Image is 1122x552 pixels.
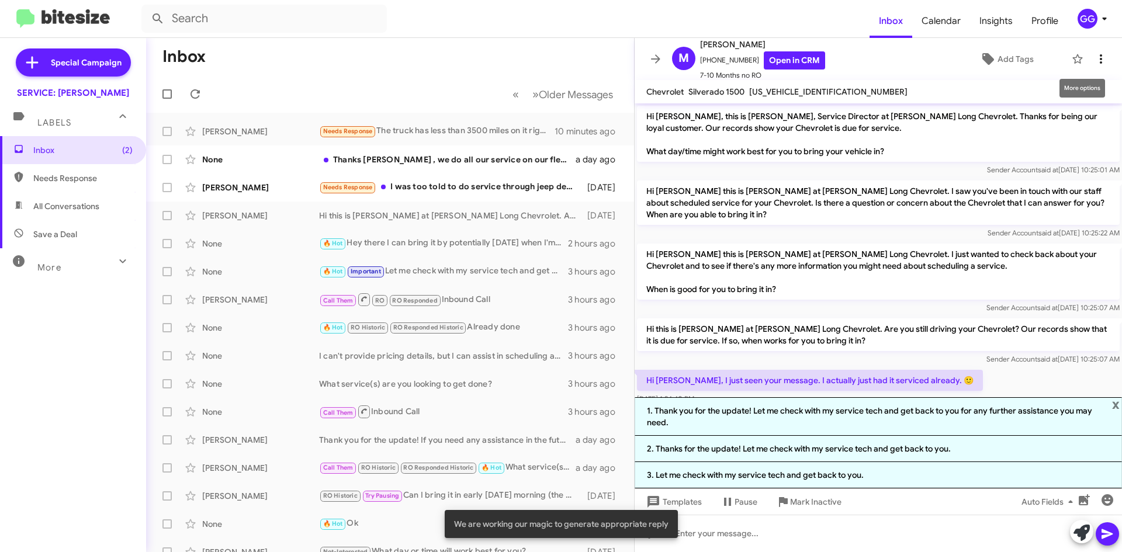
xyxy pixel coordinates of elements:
[998,48,1034,70] span: Add Tags
[1037,303,1058,312] span: said at
[202,210,319,221] div: [PERSON_NAME]
[735,491,757,512] span: Pause
[912,4,970,38] a: Calendar
[323,520,343,527] span: 🔥 Hot
[323,324,343,331] span: 🔥 Hot
[576,434,625,446] div: a day ago
[970,4,1022,38] a: Insights
[1078,9,1097,29] div: GG
[33,144,133,156] span: Inbox
[319,237,568,250] div: Hey there I can bring it by potentially [DATE] when I'm back I'm from [GEOGRAPHIC_DATA]. What ser...
[1068,9,1109,29] button: GG
[646,86,684,97] span: Chevrolet
[749,86,908,97] span: [US_VEHICLE_IDENTIFICATION_NUMBER]
[700,37,825,51] span: [PERSON_NAME]
[576,462,625,474] div: a day ago
[323,297,354,304] span: Call Them
[532,87,539,102] span: »
[988,228,1120,237] span: Sender Account [DATE] 10:25:22 AM
[392,297,437,304] span: RO Responded
[946,48,1066,70] button: Add Tags
[202,238,319,249] div: None
[454,518,669,530] span: We are working our magic to generate appropriate reply
[319,180,581,194] div: I was too told to do service through jeep dealer ... at least until warranty factory warranty exp...
[512,87,519,102] span: «
[365,492,399,499] span: Try Pausing
[122,144,133,156] span: (2)
[635,436,1122,462] li: 2. Thanks for the update! Let me check with my service tech and get back to you.
[141,5,387,33] input: Search
[162,47,206,66] h1: Inbox
[1012,491,1087,512] button: Auto Fields
[581,210,625,221] div: [DATE]
[202,434,319,446] div: [PERSON_NAME]
[637,318,1120,351] p: Hi this is [PERSON_NAME] at [PERSON_NAME] Long Chevrolet. Are you still driving your Chevrolet? O...
[635,462,1122,488] li: 3. Let me check with my service tech and get back to you.
[393,324,463,331] span: RO Responded Historic
[764,51,825,70] a: Open in CRM
[319,461,576,474] div: What service(s) are you looking to get done?
[33,172,133,184] span: Needs Response
[568,266,625,277] div: 3 hours ago
[568,238,625,249] div: 2 hours ago
[202,350,319,362] div: None
[16,48,131,77] a: Special Campaign
[51,57,122,68] span: Special Campaign
[202,462,319,474] div: [PERSON_NAME]
[319,378,568,390] div: What service(s) are you looking to get done?
[688,86,744,97] span: Silverado 1500
[1022,4,1068,38] a: Profile
[870,4,912,38] a: Inbox
[319,124,555,138] div: The truck has less than 3500 miles on it right now, but I would like to have it serviced. Is ther...
[33,228,77,240] span: Save a Deal
[323,239,343,247] span: 🔥 Hot
[767,491,851,512] button: Mark Inactive
[576,154,625,165] div: a day ago
[323,268,343,275] span: 🔥 Hot
[568,294,625,305] div: 3 hours ago
[637,394,694,403] span: [DATE] 1:34:40 PM
[202,154,319,165] div: None
[319,154,576,165] div: Thanks [PERSON_NAME] , we do all our service on our fleet card
[202,126,319,137] div: [PERSON_NAME]
[711,491,767,512] button: Pause
[700,70,825,81] span: 7-10 Months no RO
[635,491,711,512] button: Templates
[1021,491,1078,512] span: Auto Fields
[319,292,568,307] div: Inbound Call
[568,322,625,334] div: 3 hours ago
[637,244,1120,300] p: Hi [PERSON_NAME] this is [PERSON_NAME] at [PERSON_NAME] Long Chevrolet. I just wanted to check ba...
[678,49,689,68] span: M
[202,182,319,193] div: [PERSON_NAME]
[635,397,1122,436] li: 1. Thank you for the update! Let me check with my service tech and get back to you for any furthe...
[319,489,581,502] div: Can I bring it in early [DATE] morning (the 23rd) for an oil change? Also, will someone be able t...
[987,165,1120,174] span: Sender Account [DATE] 10:25:01 AM
[555,126,625,137] div: 10 minutes ago
[539,88,613,101] span: Older Messages
[637,180,1120,225] p: Hi [PERSON_NAME] this is [PERSON_NAME] at [PERSON_NAME] Long Chevrolet. I saw you've been in touc...
[637,370,983,391] p: Hi [PERSON_NAME], I just seen your message. I actually just had it serviced already. 🙂
[319,265,568,278] div: Let me check with my service tech and get back to you.
[319,321,568,334] div: Already done
[202,294,319,305] div: [PERSON_NAME]
[319,404,568,419] div: Inbound Call
[202,490,319,502] div: [PERSON_NAME]
[505,82,526,106] button: Previous
[319,434,576,446] div: Thank you for the update! If you need any assistance in the future or have questions, feel free t...
[644,491,702,512] span: Templates
[375,297,385,304] span: RO
[323,127,373,135] span: Needs Response
[1059,79,1105,98] div: More options
[525,82,620,106] button: Next
[323,409,354,416] span: Call Them
[323,464,354,471] span: Call Them
[202,266,319,277] div: None
[202,378,319,390] div: None
[1037,355,1058,363] span: said at
[202,406,319,418] div: None
[361,464,396,471] span: RO Historic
